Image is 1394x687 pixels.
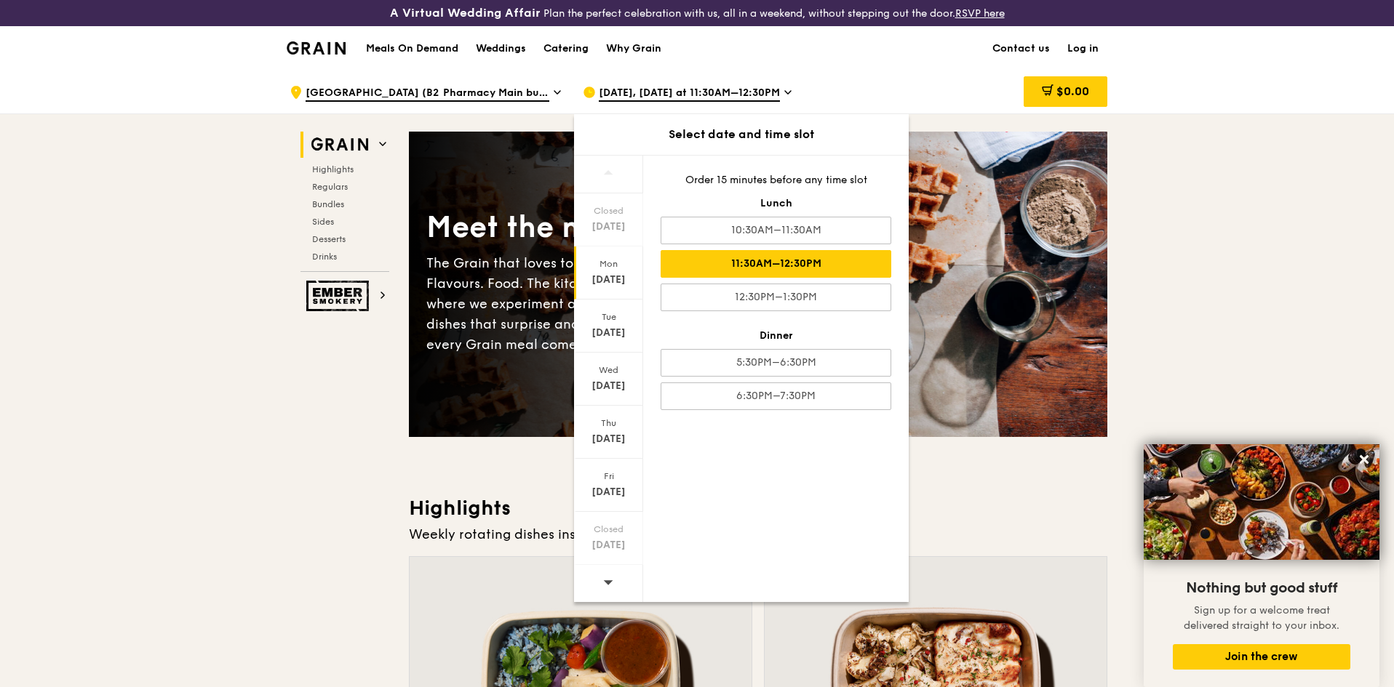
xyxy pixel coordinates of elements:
div: Tue [576,311,641,323]
div: Catering [543,27,589,71]
span: Drinks [312,252,337,262]
div: 5:30PM–6:30PM [661,349,891,377]
div: Why Grain [606,27,661,71]
div: [DATE] [576,485,641,499]
div: [DATE] [576,273,641,287]
a: Why Grain [597,27,670,71]
span: Bundles [312,199,344,209]
div: Select date and time slot [574,126,909,143]
div: Mon [576,258,641,270]
span: [DATE], [DATE] at 11:30AM–12:30PM [599,86,780,102]
h3: Highlights [409,495,1107,521]
div: [DATE] [576,326,641,340]
a: RSVP here [955,7,1005,20]
div: [DATE] [576,379,641,393]
span: Sides [312,217,334,227]
span: Desserts [312,234,346,244]
img: Grain web logo [306,132,373,158]
button: Join the crew [1173,644,1350,670]
div: Fri [576,470,641,482]
div: Dinner [661,329,891,343]
h3: A Virtual Wedding Affair [390,6,541,20]
a: Catering [535,27,597,71]
span: $0.00 [1056,84,1089,98]
span: Highlights [312,164,354,174]
div: Weekly rotating dishes inspired by flavours from around the world. [409,524,1107,545]
h1: Meals On Demand [366,41,458,56]
a: Log in [1059,27,1107,71]
img: DSC07876-Edit02-Large.jpeg [1144,444,1379,560]
div: Plan the perfect celebration with us, all in a weekend, without stepping out the door. [278,6,1116,20]
div: [DATE] [576,432,641,446]
button: Close [1353,448,1376,471]
div: Meet the new Grain [426,208,758,247]
img: Ember Smokery web logo [306,281,373,311]
span: Sign up for a welcome treat delivered straight to your inbox. [1184,604,1339,632]
div: 11:30AM–12:30PM [661,250,891,278]
a: Weddings [467,27,535,71]
span: [GEOGRAPHIC_DATA] (B2 Pharmacy Main building) [306,86,549,102]
div: [DATE] [576,538,641,553]
div: 10:30AM–11:30AM [661,217,891,244]
div: The Grain that loves to play. With ingredients. Flavours. Food. The kitchen is our happy place, w... [426,253,758,355]
span: Regulars [312,182,348,192]
div: 6:30PM–7:30PM [661,382,891,410]
div: Thu [576,417,641,429]
div: Closed [576,205,641,217]
a: GrainGrain [287,25,346,69]
div: Order 15 minutes before any time slot [661,173,891,188]
div: Lunch [661,196,891,211]
div: 12:30PM–1:30PM [661,284,891,311]
div: [DATE] [576,220,641,234]
span: Nothing but good stuff [1186,579,1337,597]
img: Grain [287,41,346,55]
div: Wed [576,364,641,376]
a: Contact us [984,27,1059,71]
div: Weddings [476,27,526,71]
div: Closed [576,523,641,535]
